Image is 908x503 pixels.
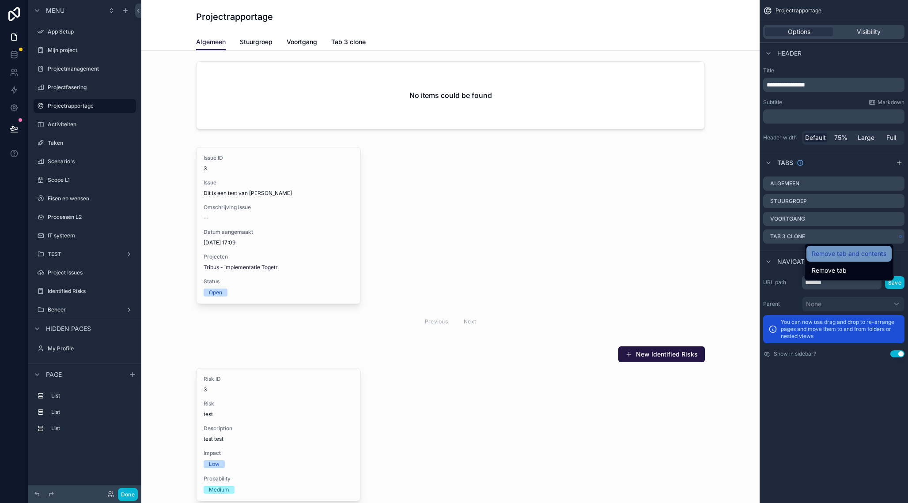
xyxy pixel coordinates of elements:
[287,38,317,46] span: Voortgang
[806,300,821,308] span: None
[812,265,847,276] span: Remove tab
[196,38,226,46] span: Algemeen
[788,27,810,36] span: Options
[777,49,802,58] span: Header
[857,27,881,36] span: Visibility
[331,38,366,46] span: Tab 3 clone
[196,11,273,23] h1: Projectrapportage
[812,248,886,259] span: Remove tab and contents
[777,257,816,266] span: Navigation
[776,7,821,14] span: Projectrapportage
[287,34,317,52] a: Voortgang
[777,158,793,167] span: Tabs
[240,38,272,46] span: Stuurgroep
[240,34,272,52] a: Stuurgroep
[196,34,226,51] a: Algemeen
[331,34,366,52] a: Tab 3 clone
[802,297,904,312] button: None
